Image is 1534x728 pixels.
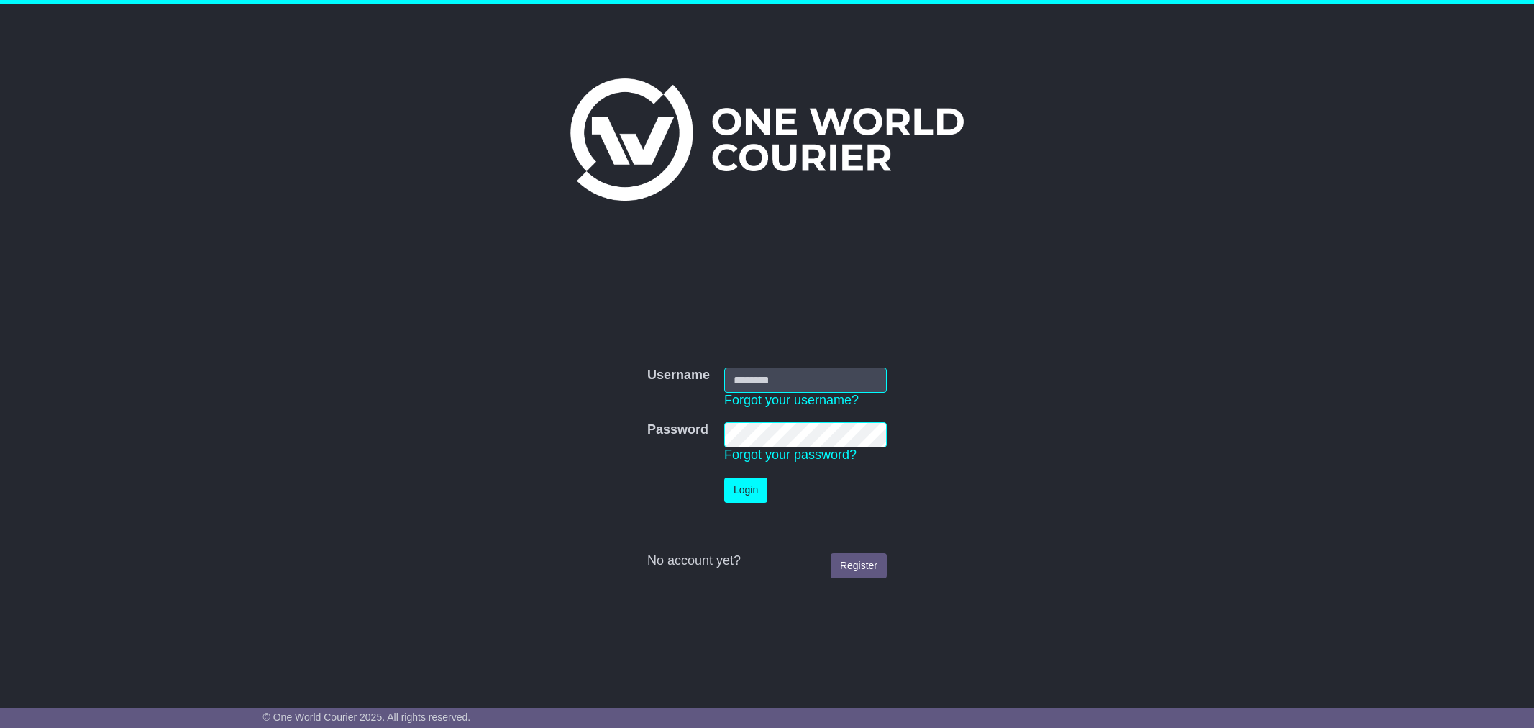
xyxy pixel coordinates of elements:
[647,553,887,569] div: No account yet?
[647,368,710,383] label: Username
[647,422,708,438] label: Password
[724,393,859,407] a: Forgot your username?
[724,447,857,462] a: Forgot your password?
[570,78,963,201] img: One World
[831,553,887,578] a: Register
[263,711,471,723] span: © One World Courier 2025. All rights reserved.
[724,478,767,503] button: Login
